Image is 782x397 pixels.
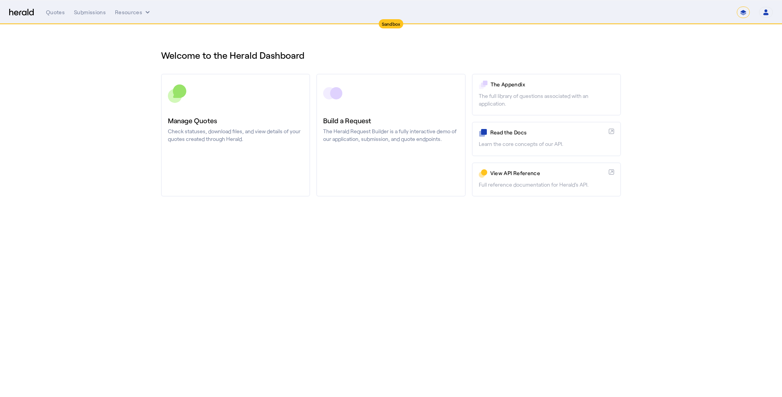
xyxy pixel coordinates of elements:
p: The full library of questions associated with an application. [479,92,614,108]
p: Read the Docs [490,129,606,136]
a: Read the DocsLearn the core concepts of our API. [472,122,621,156]
h1: Welcome to the Herald Dashboard [161,49,621,61]
a: The AppendixThe full library of questions associated with an application. [472,74,621,116]
h3: Manage Quotes [168,115,303,126]
div: Quotes [46,8,65,16]
a: View API ReferenceFull reference documentation for Herald's API. [472,162,621,197]
p: Full reference documentation for Herald's API. [479,181,614,189]
p: Check statuses, download files, and view details of your quotes created through Herald. [168,127,303,143]
a: Build a RequestThe Herald Request Builder is a fully interactive demo of our application, submiss... [316,74,465,197]
div: Sandbox [379,19,404,28]
p: View API Reference [490,169,606,177]
img: Herald Logo [9,9,34,16]
h3: Build a Request [323,115,458,126]
button: Resources dropdown menu [115,8,151,16]
a: Manage QuotesCheck statuses, download files, and view details of your quotes created through Herald. [161,74,310,197]
p: Learn the core concepts of our API. [479,140,614,148]
div: Submissions [74,8,106,16]
p: The Herald Request Builder is a fully interactive demo of our application, submission, and quote ... [323,127,458,143]
p: The Appendix [491,81,614,88]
